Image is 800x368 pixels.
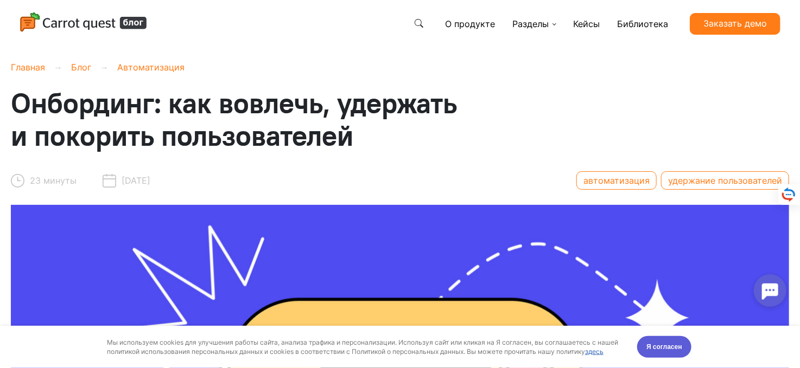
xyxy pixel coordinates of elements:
[690,13,780,35] a: Заказать демо
[637,10,691,32] button: Я согласен
[613,13,672,35] a: Библиотека
[576,171,657,190] a: автоматизация
[71,62,91,73] a: Блог
[585,22,604,30] a: здесь
[117,62,185,73] a: Автоматизация
[107,12,625,30] div: Мы используем cookies для улучшения работы сайта, анализа трафика и персонализации. Используя сай...
[508,13,560,35] a: Разделы
[646,16,682,27] span: Я согласен
[20,12,148,34] img: Carrot quest
[441,13,499,35] a: О продукте
[11,85,457,153] span: Онбординг: как вовлечь, удержать и покорить пользователей
[11,169,77,192] div: 23 минуты
[11,62,45,73] a: Главная
[569,13,604,35] a: Кейсы
[103,169,150,192] div: [DATE]
[661,171,789,190] a: удержание пользователей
